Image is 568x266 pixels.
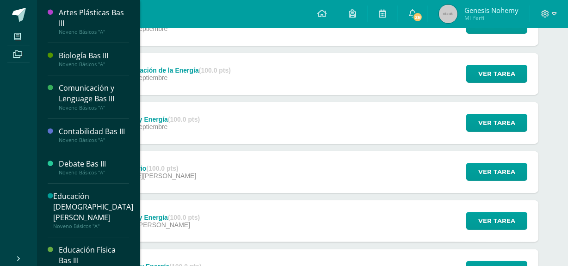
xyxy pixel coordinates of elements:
[59,83,129,104] div: Comunicación y Lenguage Bas III
[53,223,133,229] div: Noveno Básicos "A"
[117,221,190,229] span: [DATE][PERSON_NAME]
[59,7,129,29] div: Artes Plásticas Bas III
[168,214,200,221] strong: (100.0 pts)
[53,191,133,229] a: Educación [DEMOGRAPHIC_DATA][PERSON_NAME]Noveno Básicos "A"
[478,212,515,229] span: Ver tarea
[466,65,527,83] button: Ver tarea
[59,159,129,176] a: Debate Bas IIINoveno Básicos "A"
[59,61,129,68] div: Noveno Básicos "A"
[478,163,515,180] span: Ver tarea
[199,67,231,74] strong: (100.0 pts)
[117,74,168,81] span: 09 de Septiembre
[59,126,129,137] div: Contabilidad Bas III
[59,50,129,68] a: Biología Bas IIINoveno Básicos "A"
[59,50,129,61] div: Biología Bas III
[59,137,129,143] div: Noveno Básicos "A"
[53,191,133,223] div: Educación [DEMOGRAPHIC_DATA][PERSON_NAME]
[59,29,129,35] div: Noveno Básicos "A"
[478,65,515,82] span: Ver tarea
[59,126,129,143] a: Contabilidad Bas IIINoveno Básicos "A"
[466,212,527,230] button: Ver tarea
[464,6,519,15] span: Genesis Nohemy
[59,83,129,111] a: Comunicación y Lenguage Bas IIINoveno Básicos "A"
[59,159,129,169] div: Debate Bas III
[117,25,168,32] span: 11 de Septiembre
[117,123,168,130] span: 04 de Septiembre
[78,67,231,74] div: Tarea No. 2 Conservación de la Energía
[59,105,129,111] div: Noveno Básicos "A"
[478,114,515,131] span: Ver tarea
[59,245,129,266] div: Educación Física Bas III
[146,165,178,172] strong: (100.0 pts)
[464,14,519,22] span: Mi Perfil
[413,12,423,22] span: 28
[123,172,196,179] span: [DATE][PERSON_NAME]
[439,5,457,23] img: 45x45
[466,163,527,181] button: Ver tarea
[466,114,527,132] button: Ver tarea
[168,116,200,123] strong: (100.0 pts)
[59,7,129,35] a: Artes Plásticas Bas IIINoveno Básicos "A"
[59,169,129,176] div: Noveno Básicos "A"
